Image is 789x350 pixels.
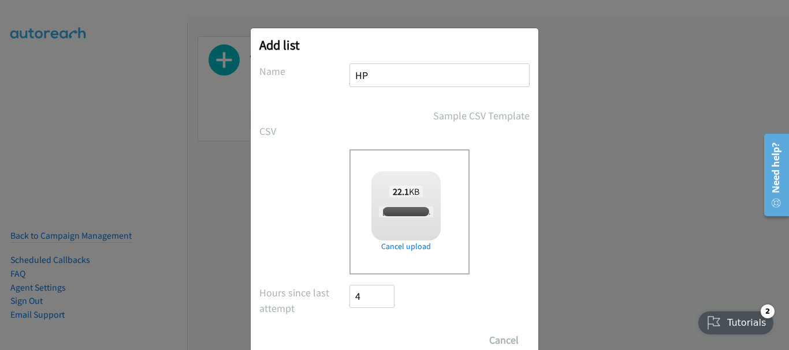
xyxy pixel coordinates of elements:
[389,186,423,197] span: KB
[259,37,530,53] h2: Add list
[379,206,541,217] span: [PERSON_NAME] + HP FY25 Q4 BPS & ACS - TH.csv
[259,123,349,139] label: CSV
[393,186,409,197] strong: 22.1
[755,129,789,221] iframe: Resource Center
[259,285,349,316] label: Hours since last attempt
[259,63,349,79] label: Name
[371,240,441,253] a: Cancel upload
[433,108,530,123] a: Sample CSV Template
[691,300,780,341] iframe: Checklist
